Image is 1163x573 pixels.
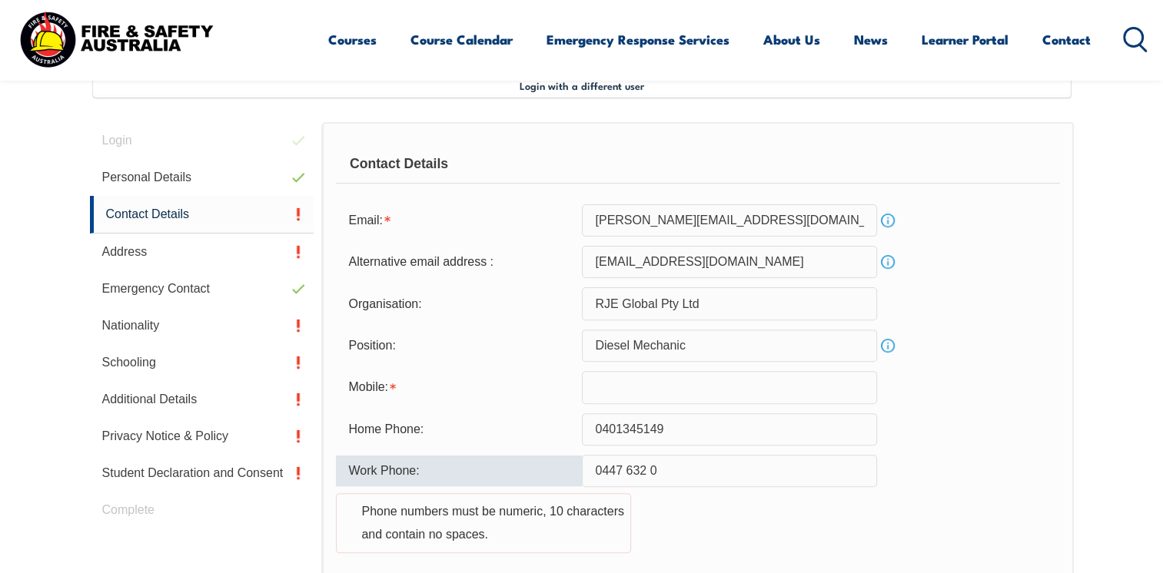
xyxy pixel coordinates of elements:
[763,19,820,60] a: About Us
[336,493,631,553] div: Phone numbers must be numeric, 10 characters and contain no spaces.
[922,19,1008,60] a: Learner Portal
[90,196,314,234] a: Contact Details
[90,307,314,344] a: Nationality
[582,371,877,403] input: Mobile numbers must be numeric, 10 characters and contain no spaces.
[854,19,888,60] a: News
[877,251,899,273] a: Info
[90,159,314,196] a: Personal Details
[90,234,314,270] a: Address
[547,19,729,60] a: Emergency Response Services
[582,455,877,487] input: Phone numbers must be numeric, 10 characters and contain no spaces.
[336,415,582,444] div: Home Phone:
[90,418,314,455] a: Privacy Notice & Policy
[328,19,377,60] a: Courses
[877,210,899,231] a: Info
[520,79,644,91] span: Login with a different user
[90,381,314,418] a: Additional Details
[336,206,582,235] div: Email is required.
[336,289,582,318] div: Organisation:
[877,335,899,356] a: Info
[90,270,314,307] a: Emergency Contact
[336,145,1059,184] div: Contact Details
[336,455,582,486] div: Work Phone:
[90,455,314,492] a: Student Declaration and Consent
[336,373,582,402] div: Mobile is required.
[336,331,582,360] div: Position:
[336,247,582,277] div: Alternative email address :
[582,413,877,445] input: Phone numbers must be numeric, 10 characters and contain no spaces.
[1042,19,1091,60] a: Contact
[90,344,314,381] a: Schooling
[410,19,513,60] a: Course Calendar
